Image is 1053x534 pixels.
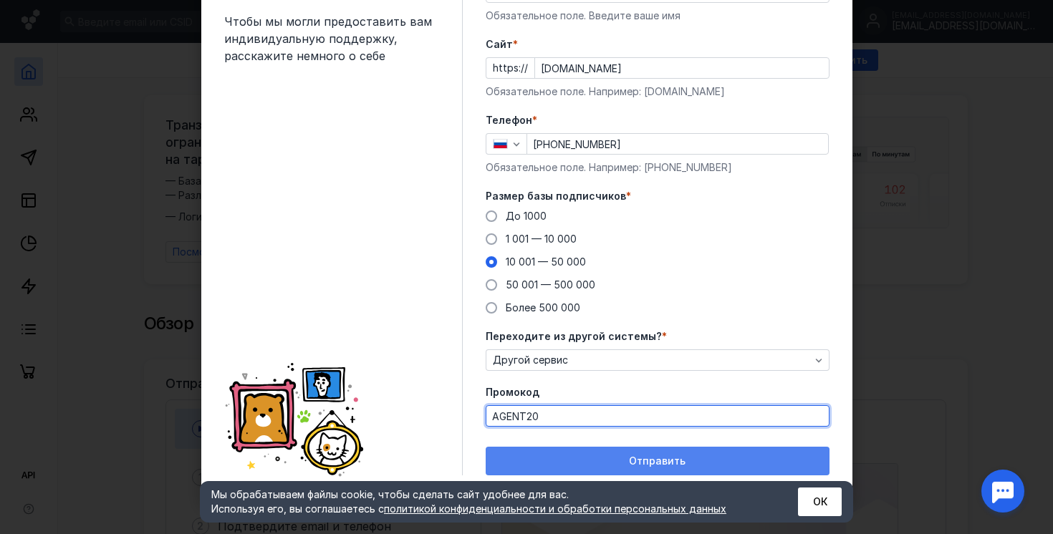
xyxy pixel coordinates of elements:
span: Отправить [629,455,686,467]
span: Телефон [486,113,532,127]
div: Обязательное поле. Введите ваше имя [486,9,830,23]
div: Мы обрабатываем файлы cookie, чтобы сделать сайт удобнее для вас. Используя его, вы соглашаетесь c [211,487,763,516]
a: политикой конфиденциальности и обработки персональных данных [384,503,726,515]
span: Более 500 000 [506,301,580,314]
span: Чтобы мы могли предоставить вам индивидуальную поддержку, расскажите немного о себе [224,13,439,64]
span: 50 001 — 500 000 [506,278,595,291]
span: Cайт [486,37,513,52]
button: Отправить [486,447,830,475]
button: ОК [798,487,842,516]
span: До 1000 [506,210,547,222]
span: Переходите из другой системы? [486,329,662,344]
div: Обязательное поле. Например: [PHONE_NUMBER] [486,160,830,175]
button: Другой сервис [486,349,830,371]
span: 10 001 — 50 000 [506,256,586,268]
span: Промокод [486,385,539,399]
span: 1 001 — 10 000 [506,233,577,245]
span: Размер базы подписчиков [486,189,626,203]
div: Обязательное поле. Например: [DOMAIN_NAME] [486,84,830,99]
span: Другой сервис [493,354,568,366]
